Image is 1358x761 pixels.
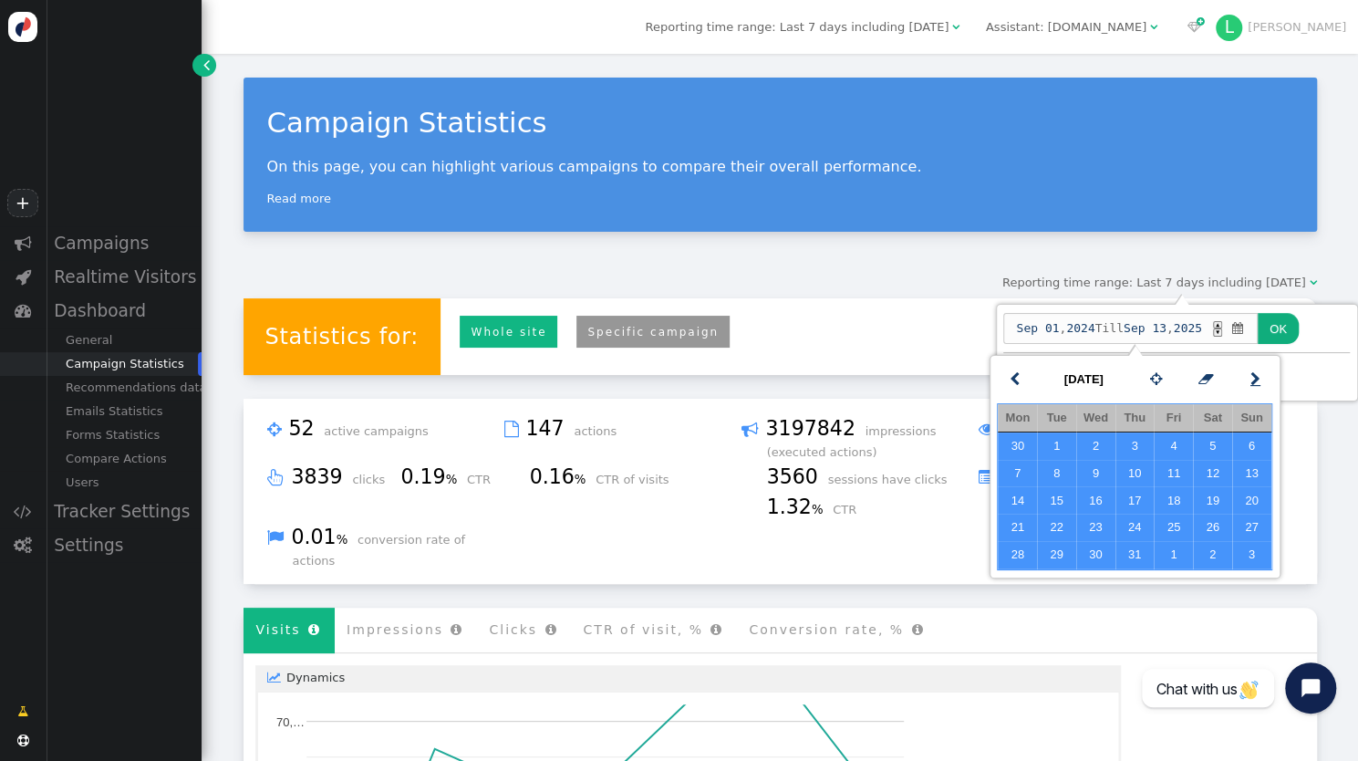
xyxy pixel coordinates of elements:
[46,447,202,471] div: Compare Actions
[812,503,824,516] small: %
[467,473,503,486] span: CTR
[710,623,723,636] span: 
[741,417,759,443] span: 
[46,260,202,294] div: Realtime Visitors
[308,623,321,636] span: 
[337,533,348,547] small: %
[46,352,202,376] div: Campaign Statistics
[1258,313,1299,344] button: OK
[14,503,32,520] span: 
[16,268,31,286] span: 
[1216,20,1346,34] a: L[PERSON_NAME]
[14,537,32,554] span: 
[952,21,959,33] span: 
[334,608,476,652] li: Impressions
[1152,319,1166,338] span: 13
[267,101,1293,143] div: Campaign Statistics
[979,465,996,491] span: 
[255,665,1122,690] a: Dynamics
[1213,328,1222,337] div: ▼
[267,672,287,683] span: 
[400,464,462,488] span: 0.19
[7,189,38,217] a: +
[530,464,592,488] span: 0.16
[203,56,210,74] span: 
[46,400,202,423] div: Emails Statistics
[736,608,937,652] li: Conversion rate, %
[267,192,331,205] a: Read more
[833,503,868,516] span: CTR
[46,495,202,528] div: Tracker Settings
[267,526,285,551] span: 
[576,316,730,348] a: Specific campaign
[1174,319,1202,338] span: 2025
[525,416,570,440] span: 147
[575,473,586,486] small: %
[352,473,397,486] span: clicks
[1216,15,1243,42] div: L
[1124,319,1145,338] span: Sep
[46,423,202,447] div: Forms Statistics
[765,416,861,440] span: 3197842
[192,54,215,77] a: 
[267,158,1293,175] p: On this page, you can highlight various campaigns to compare their overall performance.
[15,302,32,319] span: 
[46,528,202,562] div: Settings
[1016,319,1037,338] span: Sep
[17,703,28,721] span: 
[46,376,202,400] div: Recommendations data
[911,623,924,636] span: 
[979,417,996,443] span: 
[1045,319,1060,338] span: 01
[46,294,202,328] div: Dashboard
[293,533,466,568] span: conversion rate of actions
[986,18,1146,36] div: Assistant: [DOMAIN_NAME]
[476,608,570,652] li: Clicks
[1310,276,1317,288] span: 
[17,735,29,746] span: 
[46,328,202,352] div: General
[291,464,348,488] span: 3839
[596,473,680,486] span: CTR of visits
[1002,276,1306,289] span: Reporting time range: Last 7 days including [DATE]
[267,465,285,491] span: 
[451,623,463,636] span: 
[46,226,202,260] div: Campaigns
[645,20,949,34] span: Reporting time range: Last 7 days including [DATE]
[828,473,959,486] span: sessions have clicks
[1187,21,1200,33] span: 
[1003,313,1258,344] span: , Till ,
[446,473,458,486] small: %
[767,495,829,518] span: 1.32
[324,424,441,438] span: active campaigns
[570,608,736,652] li: CTR of visit, %
[5,696,40,727] a: 
[46,471,202,495] div: Users
[15,235,32,252] span: 
[291,525,353,548] span: 0.01
[460,316,557,348] a: Whole site
[244,608,335,652] li: Visits
[8,12,38,42] img: logo-icon.svg
[1229,319,1245,338] span: 
[504,417,519,443] span: 
[267,417,282,443] span: 
[767,464,824,488] span: 3560
[244,298,441,375] div: Statistics for:
[1066,319,1094,338] span: 2024
[574,424,628,438] span: actions
[275,715,304,729] text: 70,…
[288,416,320,440] span: 52
[1150,21,1157,33] span: 
[1213,321,1222,329] div: ▲
[544,623,557,636] span: 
